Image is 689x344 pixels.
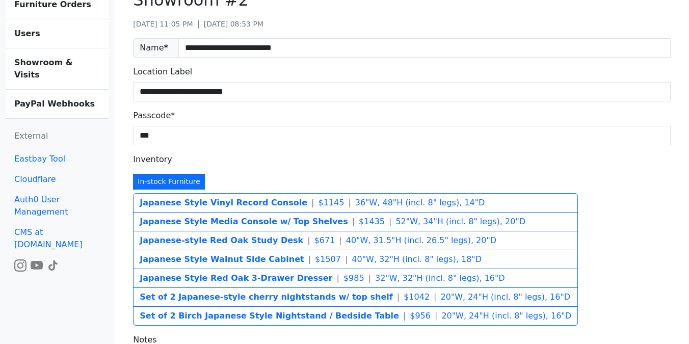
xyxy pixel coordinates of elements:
span: $ 956 [410,311,431,321]
a: PayPal Webhooks [6,90,109,118]
span: External [14,131,48,141]
span: | [435,311,437,321]
b: Japanese Style Red Oak 3-Drawer Dresser [140,273,332,283]
div: RNhZvhsUoPI979L4ctJe4 [140,272,571,284]
div: 2NPSwDmB17xWNaBK6DUQiP [140,291,571,303]
a: Users [6,19,109,48]
a: Watch the build video or pictures on YouTube [31,260,43,270]
span: | [308,254,311,264]
span: Inventory [133,154,172,164]
span: | [389,217,391,226]
b: Users [14,29,40,38]
div: 1ImiAPyZzFWiv304KHkTsq [140,310,571,322]
b: Set of 2 Japanese-style cherry nightstands w/ top shelf [140,292,392,302]
b: Japanese-style Red Oak Study Desk [140,235,303,245]
a: Watch the build video or pictures on TikTok [47,260,59,270]
b: Japanese Style Vinyl Record Console [140,198,307,207]
span: Name [133,38,179,58]
span: | [403,311,406,321]
span: | [348,198,351,207]
b: Set of 2 Birch Japanese Style Nightstand / Bedside Table [140,311,399,321]
span: | [307,235,310,245]
a: Cloudflare [6,169,109,190]
div: Vertical in-stock group [133,190,578,326]
div: 4opHMKIDYzn75sM87PuqPe [140,216,571,228]
a: CMS at [DOMAIN_NAME] [6,222,109,255]
span: | [352,217,355,226]
span: | [434,292,436,302]
b: Japanese Style Media Console w/ Top Shelves [140,217,348,226]
span: | [339,235,341,245]
div: 7gMLtbcnldGGNXKYP2D8jF [140,234,571,247]
span: | [337,273,339,283]
span: | [368,273,371,283]
b: Showroom & Visits [14,58,73,80]
span: | [397,292,400,302]
b: PayPal Webhooks [14,99,95,109]
small: [DATE] 11:05 PM [133,20,193,28]
label: Passcode* [133,110,175,122]
span: $ 1435 [359,217,385,226]
a: Watch the build video or pictures on Instagram [14,260,26,270]
span: | [345,254,348,264]
span: $ 1042 [404,292,430,302]
span: | [311,198,314,207]
span: $ 985 [343,273,364,283]
div: 4NORmYizcIOZxDUCMk5XPS [140,253,571,266]
a: Auth0 User Management [6,190,109,222]
label: Location Label [133,66,192,78]
a: Showroom & Visits [6,48,109,90]
small: [DATE] 08:53 PM [204,20,263,28]
span: $ 1507 [315,254,341,264]
button: In-stock Furniture [133,174,205,190]
div: 6xSmE8q0YO7IZI5S6Mijo6 [140,197,571,209]
span: | [197,19,199,29]
b: Japanese Style Walnut Side Cabinet [140,254,304,264]
span: $ 671 [314,235,335,245]
span: $ 1145 [318,198,344,207]
a: Eastbay Tool [6,149,109,169]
